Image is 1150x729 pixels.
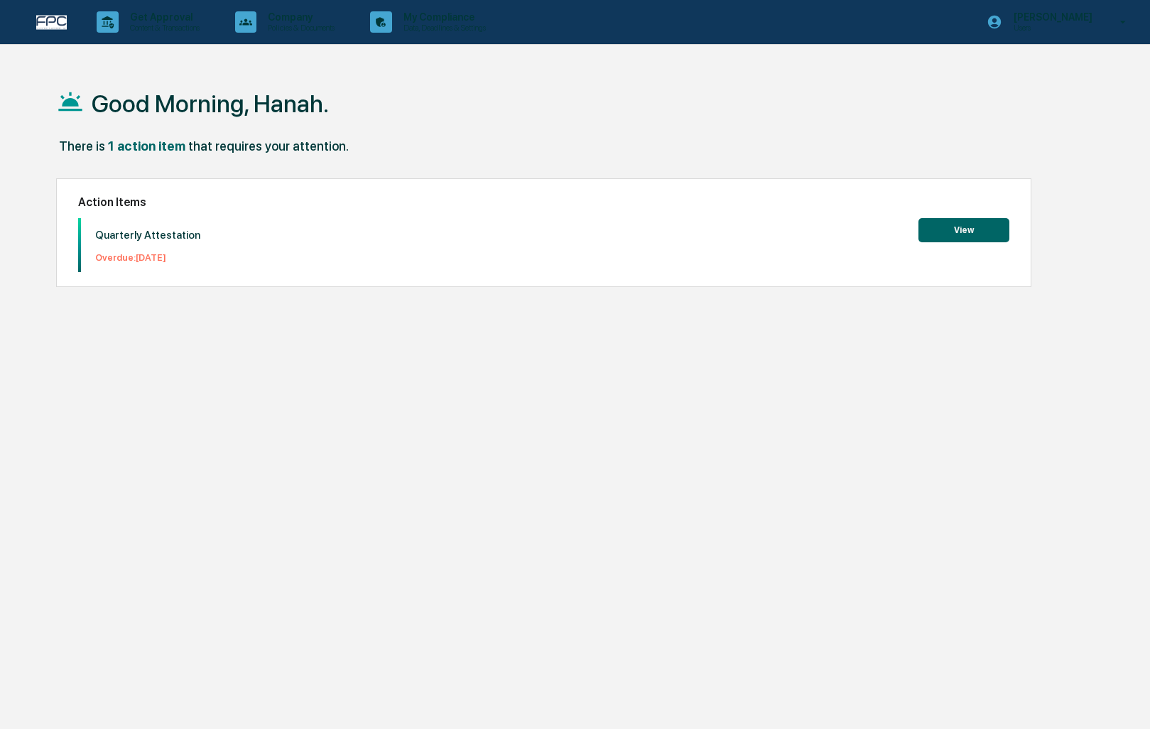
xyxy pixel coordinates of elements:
[59,139,105,153] div: There is
[34,13,68,31] img: logo
[92,90,329,118] h1: Good Morning, Hanah.
[256,11,342,23] p: Company
[392,11,493,23] p: My Compliance
[918,218,1009,242] button: View
[108,139,185,153] div: 1 action item
[392,23,493,33] p: Data, Deadlines & Settings
[1002,23,1100,33] p: Users
[95,229,200,242] p: Quarterly Attestation
[1002,11,1100,23] p: [PERSON_NAME]
[256,23,342,33] p: Policies & Documents
[188,139,349,153] div: that requires your attention.
[918,222,1009,236] a: View
[95,252,200,263] p: Overdue: [DATE]
[119,23,207,33] p: Content & Transactions
[78,195,1009,209] h2: Action Items
[119,11,207,23] p: Get Approval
